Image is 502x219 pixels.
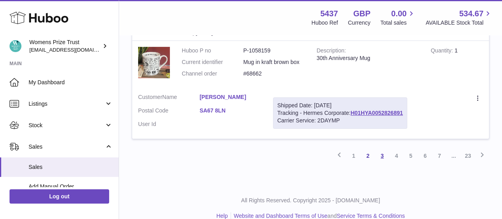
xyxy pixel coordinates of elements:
[446,149,461,163] span: ...
[243,70,305,78] dd: #68662
[380,8,415,27] a: 0.00 Total sales
[216,213,228,219] a: Help
[243,58,305,66] dd: Mug in kraft brown box
[29,79,113,86] span: My Dashboard
[425,19,492,27] span: AVAILABLE Stock Total
[425,8,492,27] a: 534.67 AVAILABLE Stock Total
[10,40,21,52] img: info@womensprizeforfiction.co.uk
[432,149,446,163] a: 7
[461,149,475,163] a: 23
[29,183,113,190] span: Add Manual Order
[361,149,375,163] a: 2
[380,19,415,27] span: Total sales
[29,163,113,171] span: Sales
[138,47,170,78] img: 54371758011859.jpg
[273,97,407,129] div: Tracking - Hermes Corporate:
[234,213,327,219] a: Website and Dashboard Terms of Use
[138,93,200,103] dt: Name
[317,54,419,62] div: 30th Anniversary Mug
[337,213,405,219] a: Service Terms & Conditions
[138,120,200,128] dt: User Id
[425,41,489,87] td: 1
[29,143,104,151] span: Sales
[404,149,418,163] a: 5
[375,149,389,163] a: 3
[200,107,261,114] a: SA67 8LN
[348,19,371,27] div: Currency
[125,197,496,204] p: All Rights Reserved. Copyright 2025 - [DOMAIN_NAME]
[431,47,454,56] strong: Quantity
[391,8,407,19] span: 0.00
[10,189,109,203] a: Log out
[312,19,338,27] div: Huboo Ref
[200,93,261,101] a: [PERSON_NAME]
[138,94,162,100] span: Customer
[277,117,403,124] div: Carrier Service: 2DAYMP
[29,122,104,129] span: Stock
[138,107,200,116] dt: Postal Code
[459,8,483,19] span: 534.67
[350,110,403,116] a: H01HYA0052826891
[320,8,338,19] strong: 5437
[182,58,243,66] dt: Current identifier
[389,149,404,163] a: 4
[353,8,370,19] strong: GBP
[29,100,104,108] span: Listings
[29,39,101,54] div: Womens Prize Trust
[182,47,243,54] dt: Huboo P no
[29,47,117,53] span: [EMAIL_ADDRESS][DOMAIN_NAME]
[243,47,305,54] dd: P-1058159
[182,70,243,78] dt: Channel order
[346,149,361,163] a: 1
[418,149,432,163] a: 6
[317,47,346,56] strong: Description
[277,102,403,109] div: Shipped Date: [DATE]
